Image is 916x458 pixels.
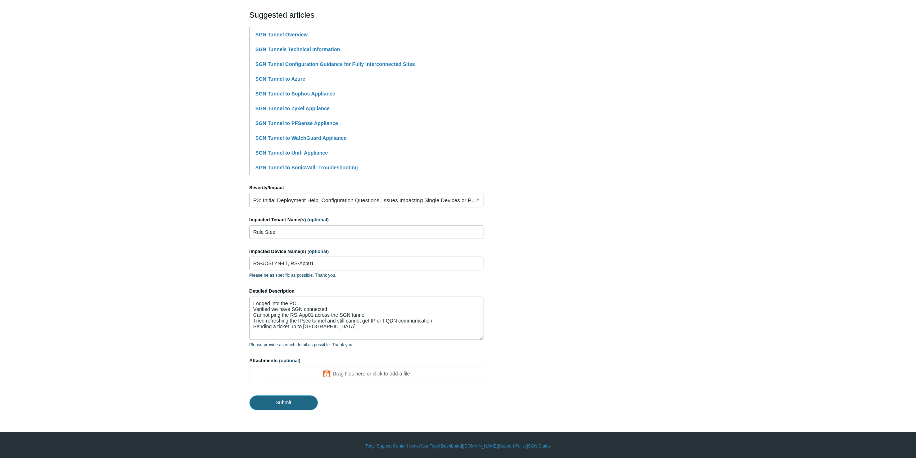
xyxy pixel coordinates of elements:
[256,76,305,82] a: SGN Tunnel to Azure
[365,443,419,449] a: Todyl Support Center Home
[256,135,347,141] a: SGN Tunnel to WatchGuard Appliance
[256,120,338,126] a: SGN Tunnel to PFSense Appliance
[249,395,318,410] input: Submit
[249,193,483,207] a: P3: Initial Deployment Help, Configuration Questions, Issues Impacting Single Devices or Past Out...
[463,443,498,449] a: [DOMAIN_NAME]
[420,443,462,449] a: Your Todyl Dashboard
[256,46,340,52] a: SGN Tunnels Technical Information
[307,249,329,254] span: (optional)
[249,342,483,348] p: Please provide as much detail as possible. Thank you.
[249,216,483,223] label: Impacted Tenant Name(s)
[249,443,667,449] div: | | | |
[249,357,483,364] label: Attachments
[256,165,358,170] a: SGN Tunnel to SonicWall: Troubleshooting
[528,443,551,449] a: SGN Status
[256,91,335,97] a: SGN Tunnel to Sophos Appliance
[249,9,483,21] h2: Suggested articles
[256,32,308,37] a: SGN Tunnel Overview
[256,61,415,67] a: SGN Tunnel Configuration Guidance for Fully Interconnected Sites
[307,217,329,222] span: (optional)
[279,358,300,363] span: (optional)
[256,106,330,111] a: SGN Tunnel to Zyxel Appliance
[249,272,483,279] p: Please be as specific as possible. Thank you.
[249,248,483,255] label: Impacted Device Name(s)
[256,150,328,156] a: SGN Tunnel to Unifi Appliance
[249,184,483,191] label: Severity/Impact
[249,288,483,295] label: Detailed Description
[499,443,527,449] a: Support Policy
